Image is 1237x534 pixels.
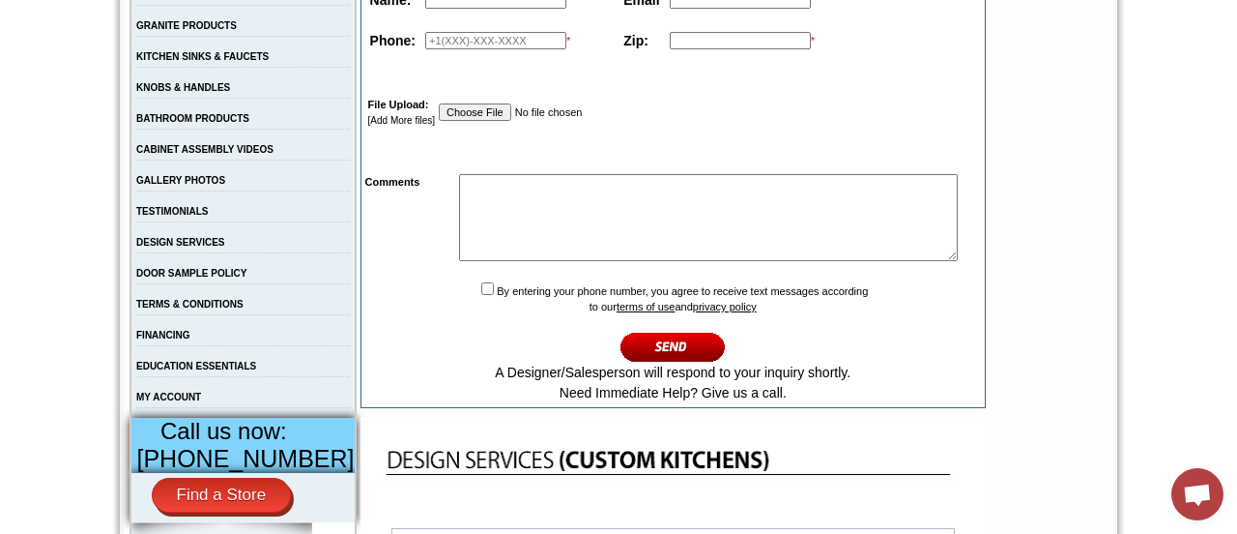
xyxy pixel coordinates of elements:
[152,478,292,513] a: Find a Store
[363,278,983,406] td: By entering your phone number, you agree to receive text messages according to our and
[136,82,230,93] a: KNOBS & HANDLES
[370,33,416,48] strong: Phone:
[136,299,244,310] a: TERMS & CONDITIONS
[620,331,726,363] input: Continue
[136,392,201,402] a: MY ACCOUNT
[495,365,850,400] span: A Designer/Salesperson will respond to your inquiry shortly. Need Immediate Help? Give us a call.
[136,113,249,124] a: BATHROOM PRODUCTS
[136,237,225,248] a: DESIGN SERVICES
[365,176,420,188] strong: Comments
[136,268,246,279] a: DOOR SAMPLE POLICY
[368,115,435,126] a: [Add More files]
[425,32,566,49] input: +1(XXX)-XXX-XXXX
[136,330,190,341] a: FINANCING
[368,99,429,110] strong: File Upload:
[623,33,648,48] strong: Zip:
[160,418,287,444] span: Call us now:
[136,144,273,155] a: CABINET ASSEMBLY VIDEOS
[136,20,237,31] a: GRANITE PRODUCTS
[137,445,355,472] span: [PHONE_NUMBER]
[693,301,757,312] a: privacy policy
[136,51,269,62] a: KITCHEN SINKS & FAUCETS
[136,175,225,186] a: GALLERY PHOTOS
[136,361,256,371] a: EDUCATION ESSENTIALS
[1171,468,1223,520] div: Open chat
[617,301,676,312] a: terms of use
[136,206,208,217] a: TESTIMONIALS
